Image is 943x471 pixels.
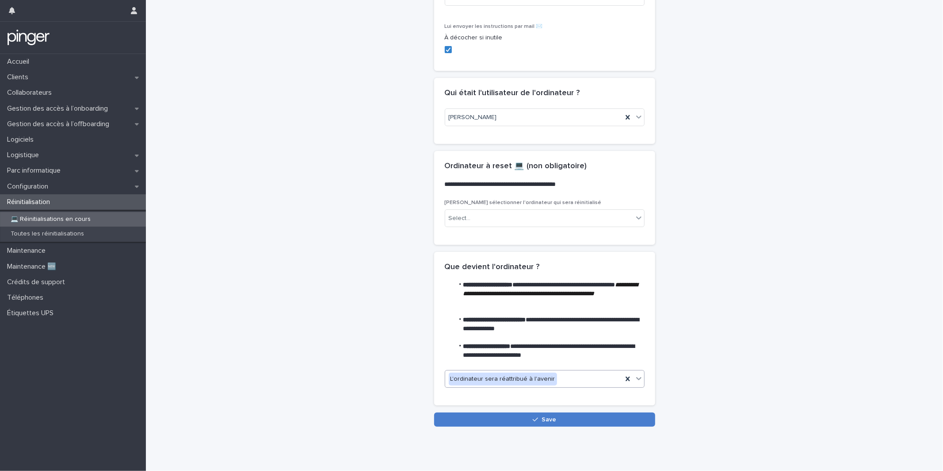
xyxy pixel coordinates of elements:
img: mTgBEunGTSyRkCgitkcU [7,29,50,46]
span: Save [542,417,556,423]
span: [PERSON_NAME] sélectionner l'ordinateur qui sera réinitialisé [445,200,602,205]
div: L'ordinateur sera réattribué à l'avenir [449,373,557,386]
p: Configuration [4,182,55,191]
p: Étiquettes UPS [4,309,61,317]
h2: Ordinateur à reset 💻 (non obligatoire) [445,162,587,171]
h2: Qui était l'utilisateur de l'ordinateur ? [445,89,580,98]
p: Crédits de support [4,278,72,286]
button: Save [434,413,655,427]
p: Gestion des accès à l’onboarding [4,104,115,113]
p: Réinitialisation [4,198,57,206]
p: Maintenance [4,247,53,255]
p: Parc informatique [4,166,68,175]
p: Accueil [4,58,36,66]
span: Lui envoyer les instructions par mail ✉️ [445,24,543,29]
p: Clients [4,73,35,81]
p: Logistique [4,151,46,159]
h2: Que devient l'ordinateur ? [445,263,540,272]
p: À décocher si inutile [445,33,645,42]
div: Select... [449,214,471,223]
p: Toutes les réinitialisations [4,230,91,238]
p: Gestion des accès à l’offboarding [4,120,116,128]
p: Logiciels [4,135,41,144]
p: Téléphones [4,293,50,302]
p: Collaborateurs [4,89,59,97]
p: 💻 Réinitialisations en cours [4,216,98,223]
span: [PERSON_NAME] [449,113,497,122]
p: Maintenance 🆕 [4,263,63,271]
